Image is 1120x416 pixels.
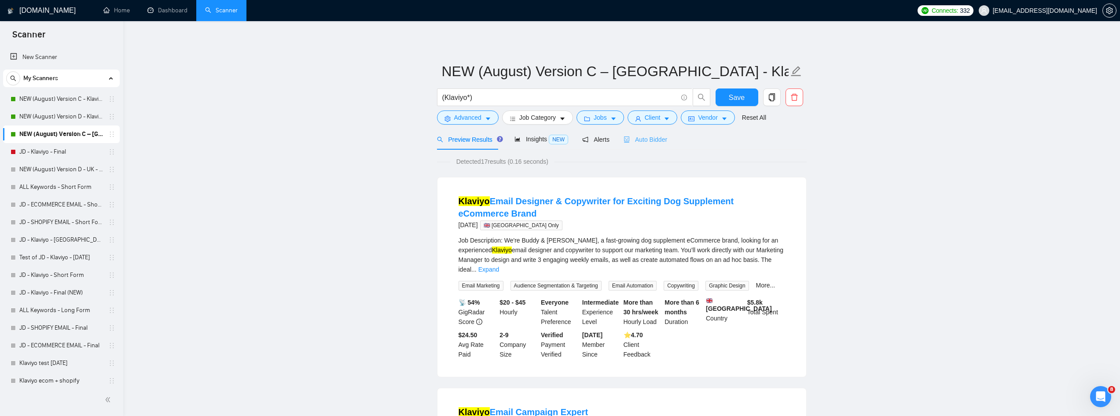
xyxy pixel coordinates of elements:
a: JD - SHOPIFY EMAIL - Final [19,319,103,337]
div: Duration [663,298,704,327]
button: delete [786,88,803,106]
button: setting [1102,4,1116,18]
a: JD - Klaviyo - [GEOGRAPHIC_DATA] - only [19,231,103,249]
a: NEW (August) Version D - Klaviyo [19,108,103,125]
a: ALL Keywords - Long Form [19,302,103,319]
a: Test of JD - Klaviyo - [DATE] [19,249,103,266]
span: 🇬🇧 [GEOGRAPHIC_DATA] Only [480,221,562,230]
span: caret-down [721,115,727,122]
span: Alerts [582,136,610,143]
span: Auto Bidder [624,136,667,143]
div: Payment Verified [539,330,580,359]
a: JD - Klaviyo - Final [19,143,103,161]
span: holder [108,307,115,314]
span: holder [108,342,115,349]
span: Detected 17 results (0.16 seconds) [450,157,554,166]
b: [GEOGRAPHIC_DATA] [706,298,772,312]
span: holder [108,219,115,226]
a: ALL Keywords - Short Form [19,178,103,196]
span: Vendor [698,113,717,122]
span: notification [582,136,588,143]
span: Graphic Design [705,281,749,291]
a: More... [756,282,775,289]
input: Search Freelance Jobs... [442,92,677,103]
span: Scanner [5,28,52,47]
b: $20 - $45 [499,299,525,306]
span: user [981,7,987,14]
a: NEW (August) Version C - Klaviyo [19,90,103,108]
span: holder [108,289,115,296]
li: New Scanner [3,48,120,66]
span: holder [108,166,115,173]
a: setting [1102,7,1116,14]
div: Hourly Load [622,298,663,327]
button: search [6,71,20,85]
span: holder [108,236,115,243]
span: area-chart [514,136,521,142]
span: copy [764,93,780,101]
a: NEW (August) Version D - UK - Klaviyo [19,161,103,178]
span: holder [108,131,115,138]
span: Audience Segmentation & Targeting [510,281,602,291]
span: bars [510,115,516,122]
button: idcardVendorcaret-down [681,110,734,125]
div: [DATE] [459,220,785,230]
a: searchScanner [205,7,238,14]
span: holder [108,201,115,208]
span: info-circle [681,95,687,100]
span: holder [108,360,115,367]
span: ... [471,266,477,273]
b: More than 6 months [665,299,699,316]
a: JD - ECOMMERCE EMAIL - Final [19,337,103,354]
span: edit [790,66,802,77]
span: info-circle [476,319,482,325]
button: userClientcaret-down [628,110,678,125]
span: Job Category [519,113,556,122]
b: [DATE] [582,331,602,339]
span: holder [108,272,115,279]
span: Connects: [932,6,958,15]
span: setting [1103,7,1116,14]
a: JD - SHOPIFY EMAIL - Short Form [19,214,103,231]
img: logo [7,4,14,18]
span: Email Marketing [459,281,503,291]
div: Total Spent [745,298,787,327]
a: homeHome [103,7,130,14]
span: caret-down [559,115,566,122]
a: dashboardDashboard [147,7,187,14]
a: JD - Klaviyo - Short Form [19,266,103,284]
span: 332 [960,6,969,15]
a: JD - Klaviyo - Final (NEW) [19,284,103,302]
div: GigRadar Score [457,298,498,327]
span: search [693,93,710,101]
a: Klaviyo test [DATE] [19,354,103,372]
a: Expand [478,266,499,273]
span: Advanced [454,113,481,122]
span: My Scanners [23,70,58,87]
img: upwork-logo.png [922,7,929,14]
span: holder [108,184,115,191]
b: 📡 54% [459,299,480,306]
span: setting [444,115,451,122]
input: Scanner name... [442,60,789,82]
span: caret-down [485,115,491,122]
span: holder [108,113,115,120]
b: ⭐️ 4.70 [624,331,643,339]
div: Tooltip anchor [496,135,504,143]
span: Insights [514,136,568,143]
div: Talent Preference [539,298,580,327]
span: holder [108,254,115,261]
a: Klaviyo ecom + shopify [19,372,103,390]
div: Experience Level [580,298,622,327]
span: Copywriting [664,281,698,291]
iframe: Intercom live chat [1090,386,1111,407]
a: KlaviyoEmail Designer & Copywriter for Exciting Dog Supplement eCommerce Brand [459,196,734,218]
b: More than 30 hrs/week [624,299,658,316]
div: Company Size [498,330,539,359]
b: $24.50 [459,331,477,339]
span: double-left [105,395,114,404]
span: holder [108,96,115,103]
span: Preview Results [437,136,500,143]
mark: Klaviyo [492,247,512,254]
a: NEW (August) Version C – [GEOGRAPHIC_DATA] - Klaviyo [19,125,103,143]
